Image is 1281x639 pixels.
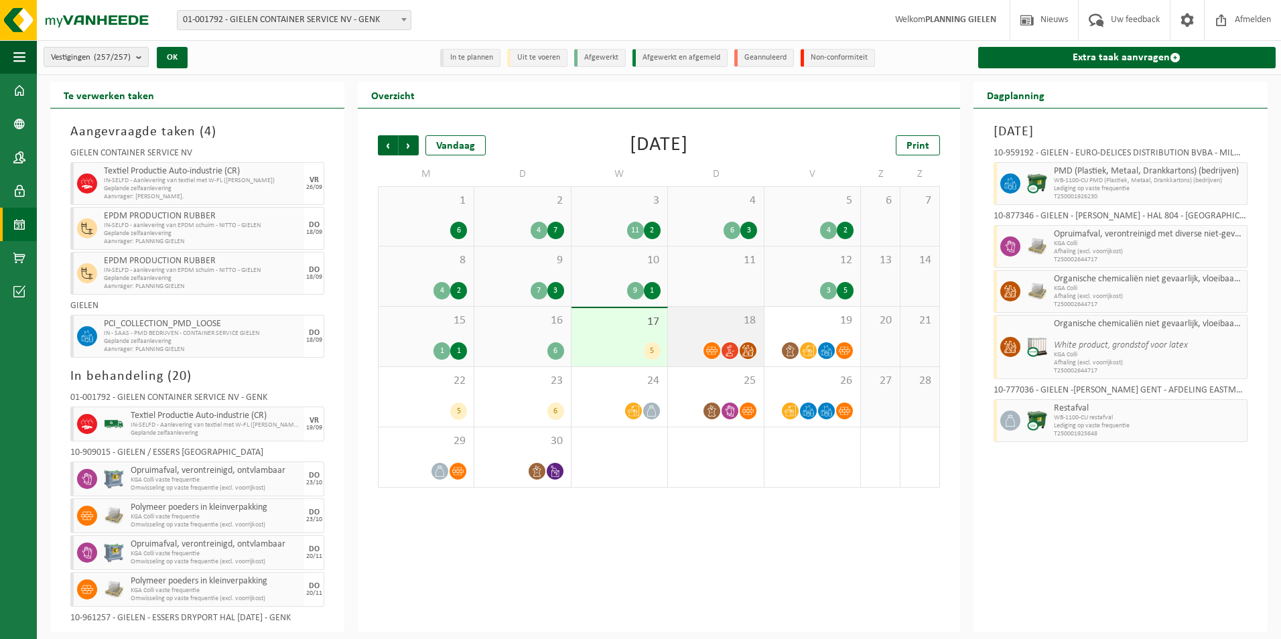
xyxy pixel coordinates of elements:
div: 4 [531,222,547,239]
count: (257/257) [94,53,131,62]
span: KGA Colli vaste frequentie [131,476,301,484]
h3: Aangevraagde taken ( ) [70,122,324,142]
span: Polymeer poeders in kleinverpakking [131,502,301,513]
span: 20 [868,313,893,328]
div: 11 [627,222,644,239]
span: Lediging op vaste frequentie [1054,422,1243,430]
h3: In behandeling ( ) [70,366,324,386]
div: 2 [644,222,661,239]
div: 1 [644,282,661,299]
span: Afhaling (excl. voorrijkost) [1054,248,1243,256]
div: 7 [547,222,564,239]
div: 10-959192 - GIELEN - EURO-DELICES DISTRIBUTION BVBA - MILMORT [994,149,1248,162]
span: Omwisseling op vaste frequentie (excl. voorrijkost) [131,595,301,603]
h2: Overzicht [358,82,428,108]
span: Afhaling (excl. voorrijkost) [1054,359,1243,367]
span: Textiel Productie Auto-industrie (CR) [131,411,301,421]
div: 23/10 [306,480,322,486]
span: 22 [385,374,467,388]
div: 3 [547,282,564,299]
span: Organische chemicaliën niet gevaarlijk, vloeibaar 200l [1054,274,1243,285]
span: 18 [675,313,757,328]
span: IN-SELFD - aanlevering van EPDM schuim - NITTO - GIELEN [104,222,301,230]
div: 3 [820,282,837,299]
div: 7 [531,282,547,299]
span: 26 [771,374,854,388]
span: Geplande zelfaanlevering [104,275,301,283]
span: 28 [907,374,933,388]
li: In te plannen [440,49,500,67]
div: 5 [644,342,661,360]
i: White product, grondstof voor latex [1054,340,1188,350]
li: Afgewerkt [574,49,626,67]
a: Print [896,135,940,155]
span: Omwisseling op vaste frequentie (excl. voorrijkost) [131,558,301,566]
h3: [DATE] [994,122,1248,142]
div: 6 [547,342,564,360]
span: 01-001792 - GIELEN CONTAINER SERVICE NV - GENK [178,11,411,29]
span: Vestigingen [51,48,131,68]
span: 6 [868,194,893,208]
div: 18/09 [306,229,322,236]
img: PB-AP-0800-MET-02-01 [104,543,124,563]
h2: Dagplanning [973,82,1058,108]
span: 17 [578,315,661,330]
span: Print [906,141,929,151]
li: Afgewerkt en afgemeld [632,49,728,67]
span: PMD (Plastiek, Metaal, Drankkartons) (bedrijven) [1054,166,1243,177]
span: Geplande zelfaanlevering [104,338,301,346]
span: IN-SELFD - Aanlevering van textiel met W-FL ([PERSON_NAME]) [131,421,301,429]
span: IN-SELFD - Aanlevering van textiel met W-FL ([PERSON_NAME]) [104,177,301,185]
span: Afhaling (excl. voorrijkost) [1054,293,1243,301]
span: Textiel Productie Auto-industrie (CR) [104,166,301,177]
div: GIELEN [70,301,324,315]
span: 30 [481,434,563,449]
div: 26/09 [306,184,322,191]
span: 11 [675,253,757,268]
span: 7 [907,194,933,208]
span: Geplande zelfaanlevering [104,230,301,238]
span: 9 [481,253,563,268]
img: WB-1100-CU [1027,411,1047,431]
td: M [378,162,474,186]
span: T250002644717 [1054,301,1243,309]
span: Opruimafval, verontreinigd met diverse niet-gevaarlijke afvalstoffen [1054,229,1243,240]
li: Non-conformiteit [801,49,875,67]
span: 15 [385,313,467,328]
div: 23/10 [306,516,322,523]
span: Opruimafval, verontreinigd, ontvlambaar [131,539,301,550]
td: D [474,162,571,186]
div: DO [309,329,320,337]
h2: Te verwerken taken [50,82,167,108]
img: WB-1100-CU [1027,173,1047,194]
span: EPDM PRODUCTION RUBBER [104,211,301,222]
div: GIELEN CONTAINER SERVICE NV [70,149,324,162]
span: Vorige [378,135,398,155]
span: PCI_COLLECTION_PMD_LOOSE [104,319,301,330]
span: 2 [481,194,563,208]
span: T250001925648 [1054,430,1243,438]
div: 20/11 [306,590,322,597]
span: Lediging op vaste frequentie [1054,185,1243,193]
div: 1 [450,342,467,360]
span: 29 [385,434,467,449]
div: 5 [450,403,467,420]
div: Vandaag [425,135,486,155]
span: 25 [675,374,757,388]
div: VR [310,176,319,184]
div: 9 [627,282,644,299]
span: EPDM PRODUCTION RUBBER [104,256,301,267]
span: 19 [771,313,854,328]
td: Z [861,162,900,186]
img: BL-SO-LV [104,414,124,434]
span: WB-1100-CU PMD (Plastiek, Metaal, Drankkartons) (bedrijven) [1054,177,1243,185]
span: KGA Colli [1054,240,1243,248]
img: PB-IC-CU [1027,337,1047,357]
span: 13 [868,253,893,268]
div: 3 [740,222,757,239]
div: 4 [820,222,837,239]
span: 10 [578,253,661,268]
span: Aanvrager: PLANNING GIELEN [104,346,301,354]
td: Z [900,162,940,186]
button: OK [157,47,188,68]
